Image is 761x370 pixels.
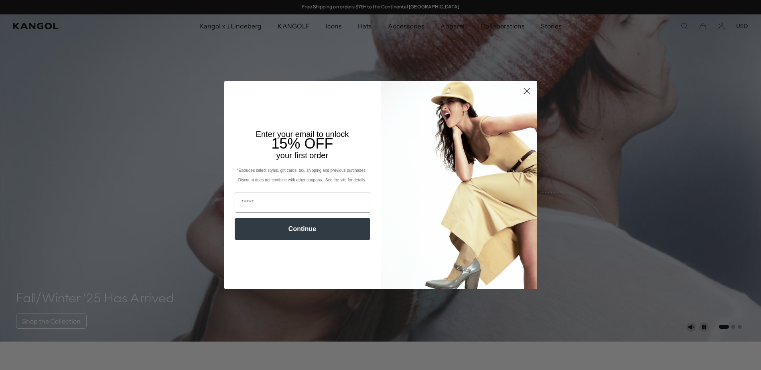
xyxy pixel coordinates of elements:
[271,135,333,152] span: 15% OFF
[276,151,328,160] span: your first order
[520,84,534,98] button: Close dialog
[235,193,370,213] input: Email
[237,168,367,182] span: *Excludes select styles, gift cards, tax, shipping and previous purchases. Discount does not comb...
[235,218,370,240] button: Continue
[256,130,349,139] span: Enter your email to unlock
[381,81,537,289] img: 93be19ad-e773-4382-80b9-c9d740c9197f.jpeg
